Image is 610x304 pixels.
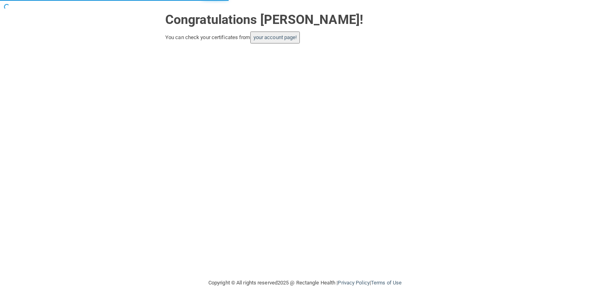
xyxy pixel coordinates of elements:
a: your account page! [254,34,297,40]
div: Copyright © All rights reserved 2025 @ Rectangle Health | | [159,270,451,296]
a: Privacy Policy [338,280,369,286]
button: your account page! [250,32,300,43]
a: Terms of Use [371,280,402,286]
div: You can check your certificates from [165,32,445,43]
strong: Congratulations [PERSON_NAME]! [165,12,363,27]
